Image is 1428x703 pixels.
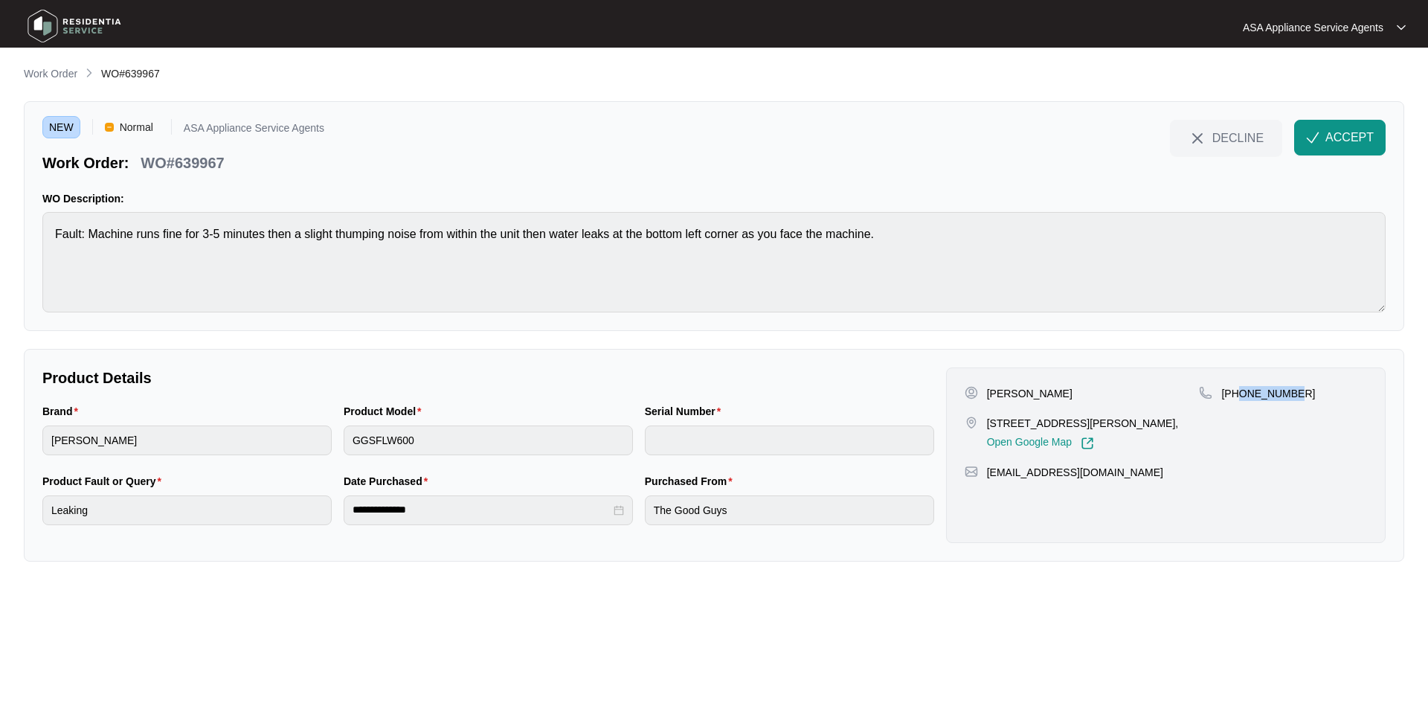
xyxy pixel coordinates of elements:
img: close-Icon [1189,129,1206,147]
label: Brand [42,404,84,419]
img: map-pin [965,416,978,429]
img: map-pin [965,465,978,478]
input: Brand [42,426,332,455]
p: Product Details [42,367,934,388]
img: user-pin [965,386,978,399]
span: NEW [42,116,80,138]
span: WO#639967 [101,68,160,80]
input: Date Purchased [353,502,611,518]
p: [PERSON_NAME] [987,386,1072,401]
p: Work Order: [42,153,129,173]
a: Open Google Map [987,437,1094,450]
span: ACCEPT [1325,129,1374,147]
label: Date Purchased [344,474,434,489]
span: DECLINE [1212,129,1264,146]
label: Purchased From [645,474,739,489]
input: Purchased From [645,495,934,525]
label: Serial Number [645,404,727,419]
span: Normal [114,116,159,138]
p: WO#639967 [141,153,224,173]
p: WO Description: [42,191,1386,206]
img: residentia service logo [22,4,126,48]
img: dropdown arrow [1397,24,1406,31]
a: Work Order [21,66,80,83]
label: Product Fault or Query [42,474,167,489]
img: Vercel Logo [105,123,114,132]
p: ASA Appliance Service Agents [184,123,324,138]
p: ASA Appliance Service Agents [1243,20,1383,35]
img: map-pin [1199,386,1212,399]
p: Work Order [24,66,77,81]
p: [STREET_ADDRESS][PERSON_NAME], [987,416,1179,431]
p: [PHONE_NUMBER] [1221,386,1315,401]
input: Product Fault or Query [42,495,332,525]
img: chevron-right [83,67,95,79]
p: [EMAIL_ADDRESS][DOMAIN_NAME] [987,465,1163,480]
button: check-IconACCEPT [1294,120,1386,155]
input: Product Model [344,426,633,455]
img: Link-External [1081,437,1094,450]
textarea: Fault: Machine runs fine for 3-5 minutes then a slight thumping noise from within the unit then w... [42,212,1386,312]
button: close-IconDECLINE [1170,120,1282,155]
label: Product Model [344,404,428,419]
img: check-Icon [1306,131,1319,144]
input: Serial Number [645,426,934,455]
